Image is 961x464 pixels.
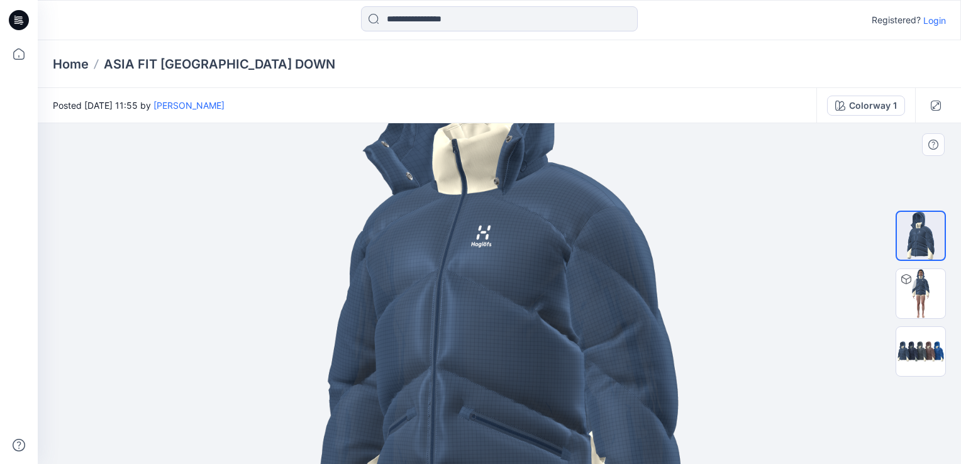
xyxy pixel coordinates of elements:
[897,212,945,260] img: Colorway Cover
[53,55,89,73] a: Home
[923,14,946,27] p: Login
[896,337,945,367] img: All colorways
[896,269,945,318] img: ASIA FIT STOCKHOLM DOWN Colorway 1
[104,55,335,73] p: ASIA FIT [GEOGRAPHIC_DATA] DOWN
[153,100,225,111] a: [PERSON_NAME]
[872,13,921,28] p: Registered?
[827,96,905,116] button: Colorway 1
[53,99,225,112] span: Posted [DATE] 11:55 by
[849,99,897,113] div: Colorway 1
